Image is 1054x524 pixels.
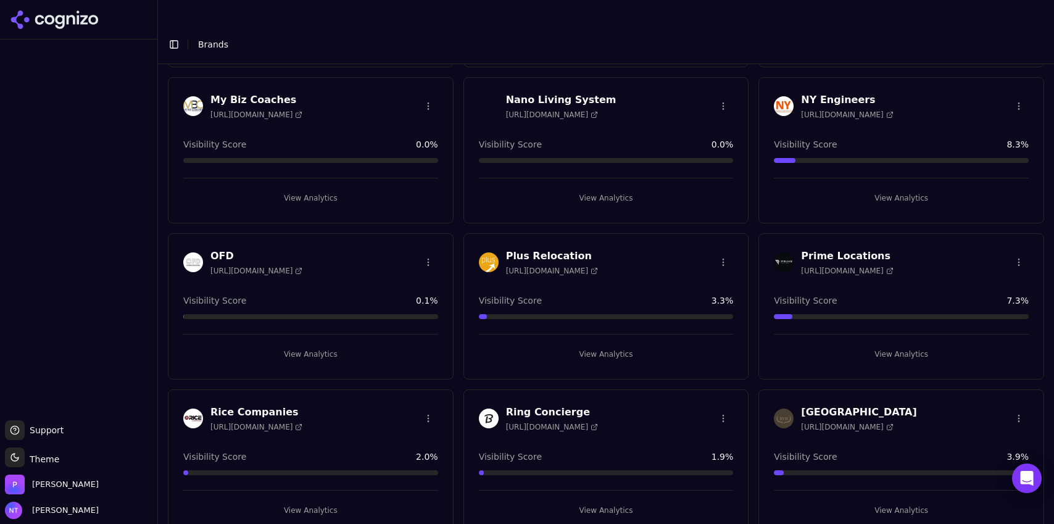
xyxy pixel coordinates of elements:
[774,294,837,307] span: Visibility Score
[32,479,99,490] span: Perrill
[25,424,64,436] span: Support
[506,93,616,107] h3: Nano Living System
[479,409,499,428] img: Ring Concierge
[801,93,893,107] h3: NY Engineers
[416,138,438,151] span: 0.0 %
[27,505,99,516] span: [PERSON_NAME]
[25,454,59,464] span: Theme
[5,502,99,519] button: Open user button
[183,138,246,151] span: Visibility Score
[210,266,302,276] span: [URL][DOMAIN_NAME]
[712,138,734,151] span: 0.0 %
[183,96,203,116] img: My Biz Coaches
[210,405,302,420] h3: Rice Companies
[506,405,598,420] h3: Ring Concierge
[183,252,203,272] img: OFD
[712,451,734,463] span: 1.9 %
[210,110,302,120] span: [URL][DOMAIN_NAME]
[183,294,246,307] span: Visibility Score
[183,188,438,208] button: View Analytics
[479,344,734,364] button: View Analytics
[5,502,22,519] img: Nate Tower
[479,451,542,463] span: Visibility Score
[416,294,438,307] span: 0.1 %
[801,110,893,120] span: [URL][DOMAIN_NAME]
[479,294,542,307] span: Visibility Score
[479,96,499,116] img: Nano Living System
[774,138,837,151] span: Visibility Score
[210,93,302,107] h3: My Biz Coaches
[506,422,598,432] span: [URL][DOMAIN_NAME]
[479,501,734,520] button: View Analytics
[183,451,246,463] span: Visibility Score
[1006,138,1029,151] span: 8.3 %
[183,501,438,520] button: View Analytics
[479,188,734,208] button: View Analytics
[183,344,438,364] button: View Analytics
[479,252,499,272] img: Plus Relocation
[801,422,893,432] span: [URL][DOMAIN_NAME]
[774,501,1029,520] button: View Analytics
[210,249,302,264] h3: OFD
[712,294,734,307] span: 3.3 %
[210,422,302,432] span: [URL][DOMAIN_NAME]
[198,40,228,49] span: Brands
[5,475,99,494] button: Open organization switcher
[774,409,794,428] img: Riverview Ranch
[801,405,916,420] h3: [GEOGRAPHIC_DATA]
[774,96,794,116] img: NY Engineers
[1006,451,1029,463] span: 3.9 %
[1006,294,1029,307] span: 7.3 %
[774,188,1029,208] button: View Analytics
[198,38,228,51] nav: breadcrumb
[801,266,893,276] span: [URL][DOMAIN_NAME]
[801,249,893,264] h3: Prime Locations
[774,344,1029,364] button: View Analytics
[1012,464,1042,493] div: Open Intercom Messenger
[774,451,837,463] span: Visibility Score
[506,110,598,120] span: [URL][DOMAIN_NAME]
[506,249,598,264] h3: Plus Relocation
[506,266,598,276] span: [URL][DOMAIN_NAME]
[5,475,25,494] img: Perrill
[416,451,438,463] span: 2.0 %
[479,138,542,151] span: Visibility Score
[774,252,794,272] img: Prime Locations
[183,409,203,428] img: Rice Companies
